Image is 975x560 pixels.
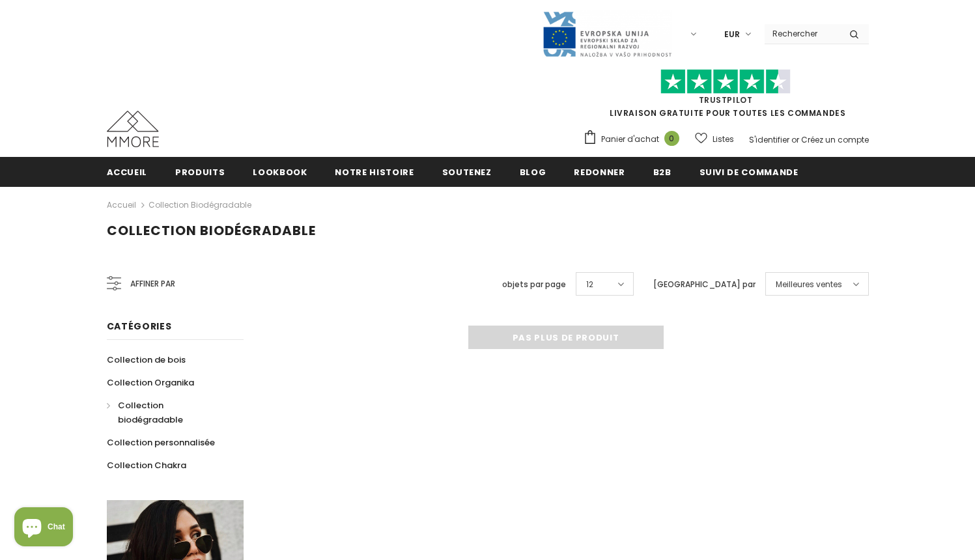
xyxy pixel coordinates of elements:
[776,278,842,291] span: Meilleures ventes
[107,197,136,213] a: Accueil
[175,157,225,186] a: Produits
[664,131,679,146] span: 0
[442,166,492,178] span: soutenez
[653,166,671,178] span: B2B
[583,130,686,149] a: Panier d'achat 0
[574,166,625,178] span: Redonner
[335,166,414,178] span: Notre histoire
[765,24,840,43] input: Search Site
[699,166,798,178] span: Suivi de commande
[107,354,186,366] span: Collection de bois
[695,128,734,150] a: Listes
[107,166,148,178] span: Accueil
[520,157,546,186] a: Blog
[107,459,186,471] span: Collection Chakra
[520,166,546,178] span: Blog
[574,157,625,186] a: Redonner
[699,94,753,105] a: TrustPilot
[107,431,215,454] a: Collection personnalisée
[10,507,77,550] inbox-online-store-chat: Shopify online store chat
[502,278,566,291] label: objets par page
[749,134,789,145] a: S'identifier
[542,28,672,39] a: Javni Razpis
[107,111,159,147] img: Cas MMORE
[442,157,492,186] a: soutenez
[130,277,175,291] span: Affiner par
[653,278,756,291] label: [GEOGRAPHIC_DATA] par
[713,133,734,146] span: Listes
[724,28,740,41] span: EUR
[699,157,798,186] a: Suivi de commande
[107,376,194,389] span: Collection Organika
[107,221,316,240] span: Collection biodégradable
[118,399,183,426] span: Collection biodégradable
[107,454,186,477] a: Collection Chakra
[791,134,799,145] span: or
[107,436,215,449] span: Collection personnalisée
[107,394,229,431] a: Collection biodégradable
[107,348,186,371] a: Collection de bois
[542,10,672,58] img: Javni Razpis
[586,278,593,291] span: 12
[107,371,194,394] a: Collection Organika
[253,157,307,186] a: Lookbook
[148,199,251,210] a: Collection biodégradable
[653,157,671,186] a: B2B
[107,320,172,333] span: Catégories
[660,69,791,94] img: Faites confiance aux étoiles pilotes
[175,166,225,178] span: Produits
[801,134,869,145] a: Créez un compte
[253,166,307,178] span: Lookbook
[601,133,659,146] span: Panier d'achat
[583,75,869,119] span: LIVRAISON GRATUITE POUR TOUTES LES COMMANDES
[107,157,148,186] a: Accueil
[335,157,414,186] a: Notre histoire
